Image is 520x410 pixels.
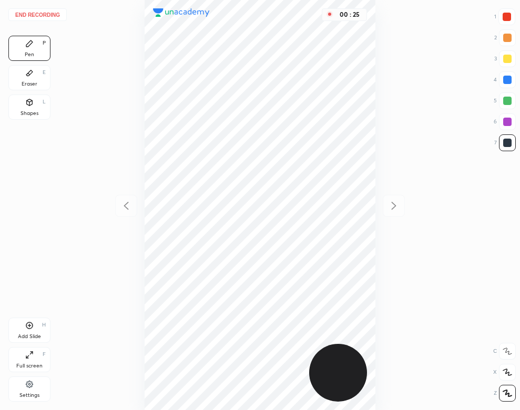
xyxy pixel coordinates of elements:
div: Eraser [22,81,37,87]
div: E [43,70,46,75]
div: X [493,364,516,381]
div: 6 [494,113,516,130]
div: F [43,352,46,357]
div: 3 [494,50,516,67]
div: C [493,343,516,360]
button: End recording [8,8,67,21]
div: 00 : 25 [337,11,362,18]
div: Shapes [21,111,38,116]
div: P [43,40,46,46]
div: 4 [494,71,516,88]
div: 2 [494,29,516,46]
div: 1 [494,8,515,25]
div: Pen [25,52,34,57]
div: 5 [494,92,516,109]
div: Z [494,385,516,402]
div: Full screen [16,363,43,369]
div: 7 [494,134,516,151]
div: H [42,322,46,328]
div: L [43,99,46,104]
div: Add Slide [18,334,41,339]
div: Settings [19,393,39,398]
img: logo.38c385cc.svg [153,8,210,17]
